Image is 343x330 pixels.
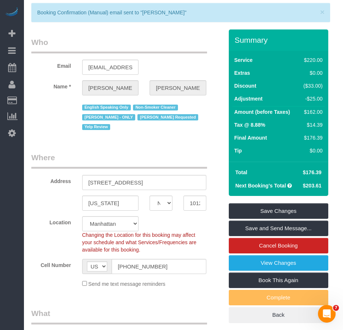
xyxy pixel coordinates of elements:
label: Adjustment [234,95,263,102]
span: $176.39 [303,169,322,175]
a: Save Changes [229,203,328,219]
span: Changing the Location for this booking may affect your schedule and what Services/Frequencies are... [82,232,197,253]
label: Name * [26,80,77,90]
span: Send me text message reminders [88,281,165,287]
input: Email [82,60,139,75]
a: Save and Send Message... [229,221,328,236]
strong: Total [235,169,247,175]
legend: Where [31,152,207,169]
label: Location [26,216,77,226]
label: Cell Number [26,259,77,269]
div: $14.39 [301,121,323,129]
div: $0.00 [301,147,323,154]
img: Automaid Logo [4,7,19,18]
a: Book This Again [229,273,328,288]
label: Address [26,175,77,185]
span: [PERSON_NAME] - ONLY [82,114,136,120]
a: Back [229,307,328,323]
label: Extras [234,69,250,77]
div: $0.00 [301,69,323,77]
input: Zip Code [183,196,206,211]
span: English Speaking Only [82,105,131,110]
div: $162.00 [301,108,323,116]
span: [PERSON_NAME] Requested [137,114,198,120]
a: View Changes [229,255,328,271]
div: ($33.00) [301,82,323,89]
div: $220.00 [301,56,323,64]
span: 7 [333,305,339,311]
label: Amount (before Taxes) [234,108,290,116]
label: Discount [234,82,256,89]
input: First Name [82,80,139,95]
span: Non-Smoker Cleaner [133,105,178,110]
p: Booking Confirmation (Manual) email sent to "[PERSON_NAME]" [37,9,317,16]
button: Close [320,8,325,16]
input: Last Name [150,80,206,95]
div: $176.39 [301,134,323,141]
label: Final Amount [234,134,267,141]
label: Email [26,60,77,70]
input: City [82,196,139,211]
a: Cancel Booking [229,238,328,253]
label: Tip [234,147,242,154]
iframe: Intercom live chat [318,305,336,323]
label: Tax @ 8.88% [234,121,265,129]
strong: Next Booking's Total [235,183,286,189]
div: -$25.00 [301,95,323,102]
label: Service [234,56,253,64]
legend: Who [31,37,207,53]
span: $203.61 [303,183,322,189]
legend: What [31,308,207,324]
span: × [320,8,325,16]
input: Cell Number [112,259,206,274]
h3: Summary [235,36,325,44]
span: Yelp Review [82,124,111,130]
